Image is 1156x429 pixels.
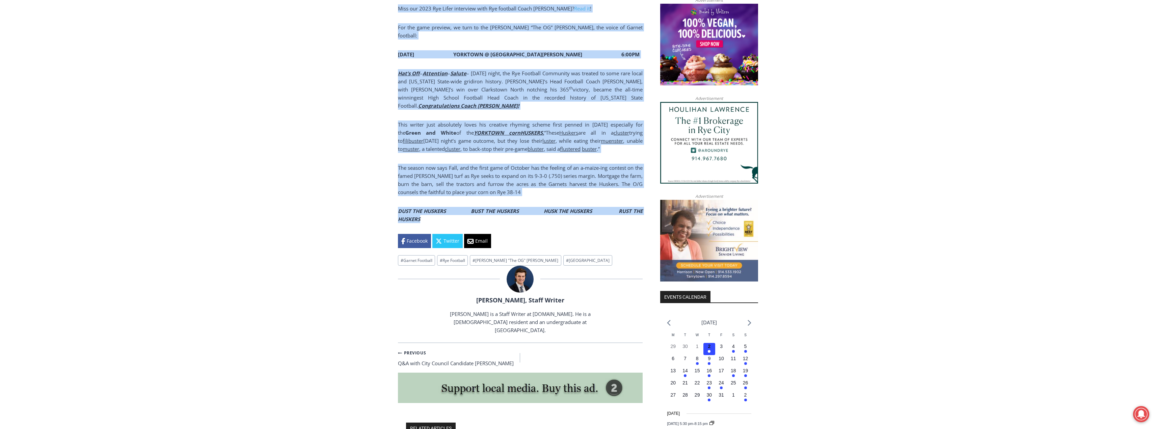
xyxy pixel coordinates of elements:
button: 3 [715,343,727,355]
p: [PERSON_NAME] is a Staff Writer at [DOMAIN_NAME]. He is a [DEMOGRAPHIC_DATA] resident and an unde... [434,310,606,334]
nav: Posts [398,348,643,367]
time: 4 [732,344,735,349]
time: 29 [670,344,676,349]
button: 15 [691,367,703,379]
u: Huskers [559,129,578,136]
button: 29 [667,343,679,355]
em: Has events [708,374,710,377]
time: 21 [682,380,688,385]
em: Has events [744,386,747,389]
em: Has events [696,362,699,365]
strong: Green and White [405,129,457,136]
button: 4 Has events [727,343,740,355]
button: 30 Has events [703,392,716,404]
u: buster [582,145,597,152]
strong: [DATE] YORKTOWN @ [GEOGRAPHIC_DATA][PERSON_NAME] 6:00PM [398,51,640,58]
em: Has events [732,374,735,377]
button: 2 Has events [740,392,752,404]
span: Advertisement [689,95,730,102]
div: Wednesday [691,332,703,343]
time: 11 [731,356,736,361]
time: 22 [695,380,700,385]
span: [DATE] 5:30 pm [667,422,693,426]
img: Brightview Senior Living [660,200,758,281]
button: 13 [667,367,679,379]
time: 31 [719,392,724,398]
time: 28 [682,392,688,398]
u: flustered [560,145,581,152]
u: bluster [528,145,544,152]
time: 25 [731,380,736,385]
em: Has events [708,399,710,401]
div: Monday [667,332,679,343]
time: 30 [682,344,688,349]
a: #Garnet Football [398,255,435,266]
p: This writer just absolutely loves his creative rhyming scheme first penned in [DATE] especially f... [398,120,643,153]
u: Hat’s Off [398,70,420,77]
button: 5 Has events [740,343,752,355]
time: 2 [708,344,710,349]
button: 20 [667,379,679,392]
u: Attention [423,70,448,77]
a: Facebook [398,234,431,248]
time: 27 [670,392,676,398]
p: Miss our 2023 Rye Lifer interview with Rye football Coach [PERSON_NAME]? ! [398,4,643,12]
div: "At the 10am stand-up meeting, each intern gets a chance to take [PERSON_NAME] and the other inte... [170,0,319,65]
button: 1 [691,343,703,355]
h4: [PERSON_NAME] Read Sanctuary Fall Fest: [DATE] [5,68,86,83]
img: Charlie Morris headshot PROFESSIONAL HEADSHOT [507,266,534,293]
time: 24 [719,380,724,385]
div: Thursday [703,332,716,343]
time: 12 [743,356,748,361]
a: Houlihan Lawrence The #1 Brokerage in Rye City [660,102,758,184]
time: 9 [708,356,710,361]
time: 5 [744,344,747,349]
h2: Events Calendar [660,291,710,302]
div: Friday [715,332,727,343]
button: 29 [691,392,703,404]
time: 6 [672,356,674,361]
em: Has events [708,362,710,365]
time: 19 [743,368,748,373]
div: / [75,57,77,64]
button: 19 Has events [740,367,752,379]
em: Has events [720,386,723,389]
em: Has events [744,350,747,353]
a: Previous month [667,320,671,326]
button: 1 [727,392,740,404]
button: 27 [667,392,679,404]
span: W [696,333,699,337]
button: 14 Has events [679,367,691,379]
img: support local media, buy this ad [398,373,643,403]
em: Has events [708,350,710,353]
em: Has events [708,386,710,389]
a: [PERSON_NAME] Read Sanctuary Fall Fest: [DATE] [0,67,98,84]
a: Read it [574,5,590,12]
time: 20 [670,380,676,385]
span: S [732,333,734,337]
button: 11 [727,355,740,367]
em: Has events [684,374,687,377]
time: 14 [682,368,688,373]
p: The season now says Fall, and the first game of October has the feeling of an a-maize-ing contest... [398,164,643,196]
time: 17 [719,368,724,373]
a: Next month [748,320,751,326]
span: M [672,333,674,337]
a: PreviousQ&A with City Council Candidate [PERSON_NAME] [398,348,520,367]
time: 18 [731,368,736,373]
u: Salute [450,70,466,77]
div: unique DIY crafts [71,20,94,55]
em: Has events [744,374,747,377]
span: # [401,258,403,263]
u: cluster [445,145,460,152]
button: 22 [691,379,703,392]
time: 1 [732,392,735,398]
em: Has events [744,399,747,401]
button: 25 [727,379,740,392]
button: 31 [715,392,727,404]
u: Congratulations Coach [PERSON_NAME]! [418,102,519,109]
span: # [440,258,442,263]
button: 23 Has events [703,379,716,392]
